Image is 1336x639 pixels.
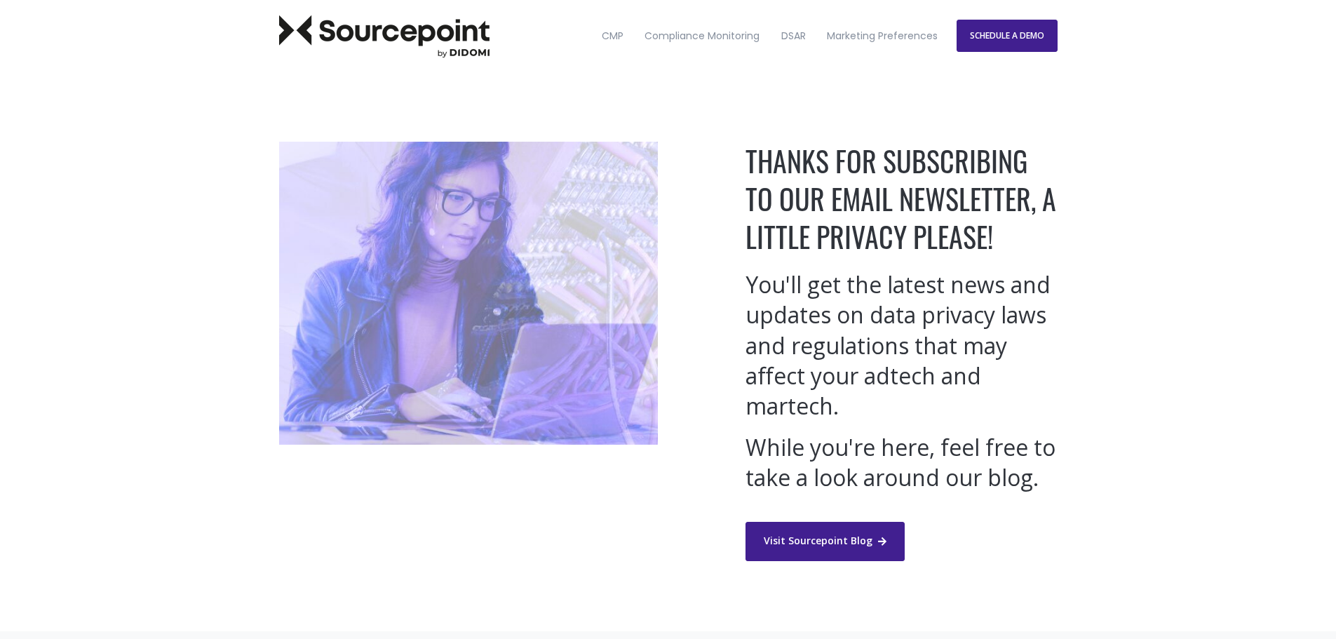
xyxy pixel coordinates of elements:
h2: While you're here, feel free to take a look around our blog. [745,432,1058,492]
a: SCHEDULE A DEMO [957,20,1058,52]
a: CMP [593,6,633,66]
h1: THANKS FOR SUBSCRIBING TO OUR EMAIL NEWSLETTER, A LITTLE PRIVACY PLEASE! [745,142,1058,255]
nav: Desktop navigation [593,6,947,66]
a: DSAR [772,6,815,66]
a: Compliance Monitoring [635,6,769,66]
img: Sourcepoint Logo Dark [279,15,490,58]
a: Visit Sourcepoint Blog [745,522,905,561]
img: Marketing-Preferences-block-1-person [279,142,658,445]
a: Marketing Preferences [818,6,947,66]
h2: You'll get the latest news and updates on data privacy laws and regulations that may affect your ... [745,269,1058,421]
